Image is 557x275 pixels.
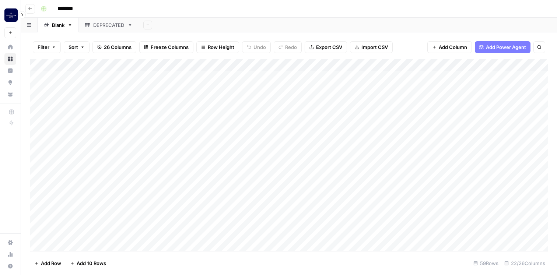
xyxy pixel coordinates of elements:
button: Undo [242,41,271,53]
a: Settings [4,237,16,248]
a: DEPRECATED [79,18,139,32]
a: Insights [4,65,16,77]
a: Browse [4,53,16,65]
button: Sort [64,41,90,53]
span: Add Power Agent [486,43,526,51]
button: Freeze Columns [139,41,193,53]
a: Your Data [4,88,16,100]
span: Row Height [208,43,234,51]
span: 26 Columns [104,43,132,51]
div: 22/26 Columns [501,257,548,269]
button: Add 10 Rows [66,257,111,269]
button: Row Height [196,41,239,53]
div: DEPRECATED [93,21,125,29]
div: Blank [52,21,64,29]
button: Add Row [30,257,66,269]
div: 59 Rows [470,257,501,269]
button: Export CSV [305,41,347,53]
button: Workspace: Magellan Jets [4,6,16,24]
a: Home [4,41,16,53]
span: Filter [38,43,49,51]
span: Export CSV [316,43,342,51]
span: Sort [69,43,78,51]
button: Help + Support [4,260,16,272]
span: Add 10 Rows [77,260,106,267]
span: Import CSV [361,43,388,51]
button: 26 Columns [92,41,136,53]
a: Blank [38,18,79,32]
button: Import CSV [350,41,393,53]
span: Add Column [439,43,467,51]
span: Add Row [41,260,61,267]
button: Add Column [427,41,472,53]
button: Redo [274,41,302,53]
img: Magellan Jets Logo [4,8,18,22]
span: Redo [285,43,297,51]
a: Opportunities [4,77,16,88]
button: Add Power Agent [475,41,530,53]
span: Undo [253,43,266,51]
button: Filter [33,41,61,53]
a: Usage [4,248,16,260]
span: Freeze Columns [151,43,189,51]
